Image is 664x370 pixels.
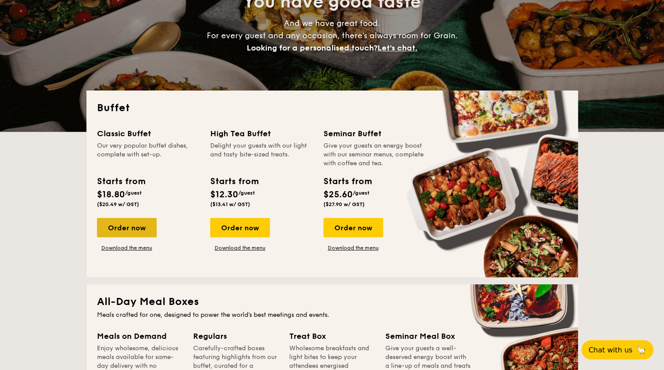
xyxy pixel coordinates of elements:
div: Starts from [323,175,371,188]
span: ($27.90 w/ GST) [323,201,365,207]
div: Regulars [193,330,279,342]
a: Download the menu [210,244,270,251]
h2: All-Day Meal Boxes [97,295,567,309]
div: Seminar Buffet [323,127,426,140]
div: Give your guests an energy boost with our seminar menus, complete with coffee and tea. [323,141,426,168]
span: /guest [238,190,255,196]
div: Meals on Demand [97,330,183,342]
button: Chat with us🦙 [581,340,653,359]
span: /guest [125,190,142,196]
span: /guest [353,190,370,196]
h2: Buffet [97,101,567,115]
span: $18.80 [97,189,125,200]
span: Looking for a personalised touch? [247,43,377,53]
div: Seminar Meal Box [385,330,471,342]
span: And we have great food. For every guest and any occasion, there’s always room for Grain. [207,18,458,53]
div: Order now [97,218,157,237]
a: Download the menu [97,244,157,251]
div: High Tea Buffet [210,127,313,140]
span: Let's chat. [377,43,417,53]
div: Delight your guests with our light and tasty bite-sized treats. [210,141,313,168]
a: Download the menu [323,244,383,251]
div: Classic Buffet [97,127,200,140]
span: $12.30 [210,189,238,200]
div: Starts from [97,175,145,188]
span: $25.60 [323,189,353,200]
span: ($20.49 w/ GST) [97,201,139,207]
div: Order now [210,218,270,237]
span: ($13.41 w/ GST) [210,201,250,207]
span: Chat with us [589,346,632,354]
div: Meals crafted for one, designed to power the world's best meetings and events. [97,311,567,319]
span: 🦙 [636,345,646,355]
div: Order now [323,218,383,237]
div: Starts from [210,175,258,188]
div: Our very popular buffet dishes, complete with set-up. [97,141,200,168]
div: Treat Box [289,330,375,342]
